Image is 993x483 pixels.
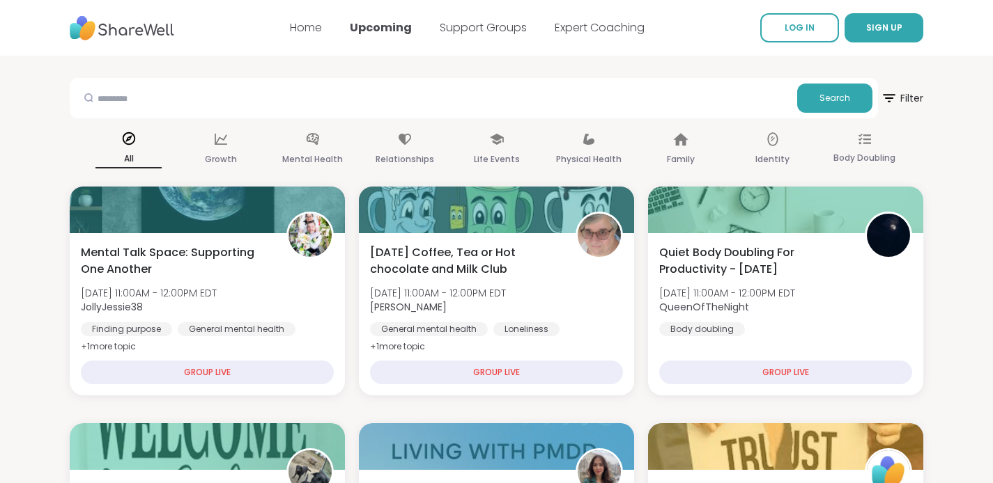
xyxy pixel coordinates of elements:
p: Relationships [376,151,434,168]
p: Identity [755,151,790,168]
span: Quiet Body Doubling For Productivity - [DATE] [659,244,849,278]
span: Filter [881,81,923,115]
b: JollyJessie38 [81,300,143,314]
span: LOG IN [785,22,815,33]
p: Life Events [474,151,520,168]
span: SIGN UP [866,22,902,33]
div: GROUP LIVE [81,361,334,384]
img: ShareWell Nav Logo [70,9,174,47]
span: [DATE] 11:00AM - 12:00PM EDT [81,286,217,300]
a: Upcoming [350,19,412,35]
span: [DATE] 11:00AM - 12:00PM EDT [659,286,795,300]
div: GROUP LIVE [659,361,912,384]
p: Growth [205,151,237,168]
img: Susan [578,214,621,257]
span: Search [819,92,850,104]
p: All [95,150,162,168]
p: Family [667,151,695,168]
a: LOG IN [760,13,839,42]
p: Mental Health [282,151,343,168]
span: [DATE] 11:00AM - 12:00PM EDT [370,286,506,300]
a: Support Groups [440,19,527,35]
button: SIGN UP [845,13,923,42]
div: General mental health [178,322,295,336]
div: GROUP LIVE [370,361,623,384]
div: Body doubling [659,322,745,336]
button: Filter [881,78,923,118]
span: [DATE] Coffee, Tea or Hot chocolate and Milk Club [370,244,560,278]
div: General mental health [370,322,488,336]
p: Physical Health [556,151,622,168]
div: Loneliness [493,322,560,336]
b: QueenOfTheNight [659,300,749,314]
b: [PERSON_NAME] [370,300,447,314]
button: Search [797,84,872,113]
a: Expert Coaching [555,19,645,35]
span: Mental Talk Space: Supporting One Another [81,244,271,278]
img: QueenOfTheNight [867,214,910,257]
a: Home [290,19,322,35]
div: Finding purpose [81,322,172,336]
img: JollyJessie38 [288,214,332,257]
p: Body Doubling [833,150,895,166]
